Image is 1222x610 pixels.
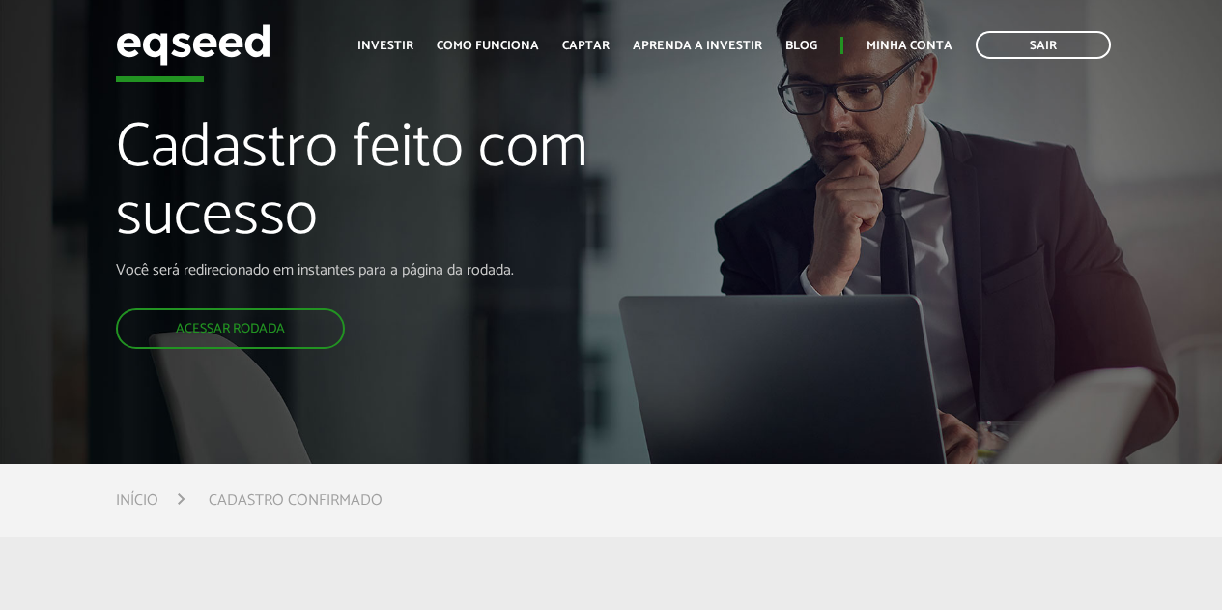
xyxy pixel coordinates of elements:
[116,19,270,71] img: EqSeed
[116,261,698,279] p: Você será redirecionado em instantes para a página da rodada.
[116,493,158,508] a: Início
[116,308,345,349] a: Acessar rodada
[633,40,762,52] a: Aprenda a investir
[867,40,952,52] a: Minha conta
[785,40,817,52] a: Blog
[209,487,383,513] li: Cadastro confirmado
[357,40,413,52] a: Investir
[976,31,1111,59] a: Sair
[116,115,698,261] h1: Cadastro feito com sucesso
[562,40,610,52] a: Captar
[437,40,539,52] a: Como funciona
